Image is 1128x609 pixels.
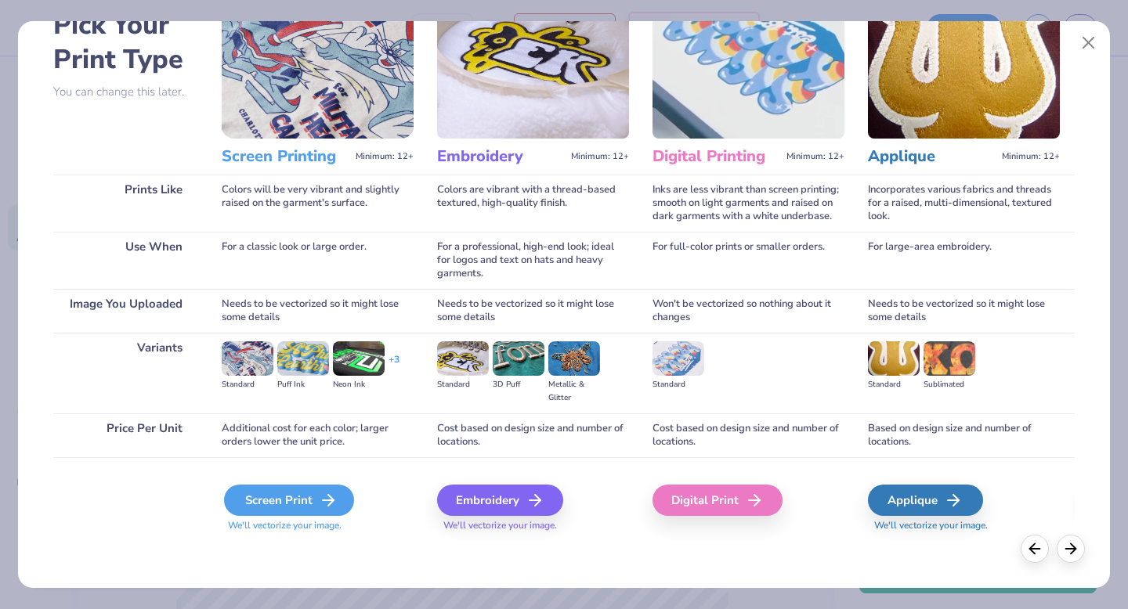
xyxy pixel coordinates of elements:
div: Metallic & Glitter [548,378,600,405]
div: For large-area embroidery. [868,232,1060,289]
div: Incorporates various fabrics and threads for a raised, multi-dimensional, textured look. [868,175,1060,232]
div: Sublimated [924,378,975,391]
img: Metallic & Glitter [548,341,600,376]
div: Needs to be vectorized so it might lose some details [868,289,1060,333]
h3: Digital Printing [653,146,780,167]
img: Standard [868,341,920,376]
div: For a professional, high-end look; ideal for logos and text on hats and heavy garments. [437,232,629,289]
div: Colors are vibrant with a thread-based textured, high-quality finish. [437,175,629,232]
span: Minimum: 12+ [356,151,414,162]
div: + 3 [389,353,399,380]
div: Needs to be vectorized so it might lose some details [437,289,629,333]
h2: Pick Your Print Type [53,8,198,77]
div: For a classic look or large order. [222,232,414,289]
span: We'll vectorize your image. [868,519,1060,532]
img: Neon Ink [333,341,385,376]
h3: Screen Printing [222,146,349,167]
div: Embroidery [437,485,563,516]
div: Standard [222,378,273,391]
div: Prints Like [53,175,198,232]
div: Needs to be vectorized so it might lose some details [222,289,414,333]
div: Screen Print [224,485,354,516]
div: Additional cost for each color; larger orders lower the unit price. [222,413,414,457]
div: Cost based on design size and number of locations. [653,413,844,457]
img: Sublimated [924,341,975,376]
img: Puff Ink [277,341,329,376]
span: We'll vectorize your image. [222,519,414,532]
div: Inks are less vibrant than screen printing; smooth on light garments and raised on dark garments ... [653,175,844,232]
p: You can change this later. [53,85,198,99]
div: Neon Ink [333,378,385,391]
img: Standard [437,341,489,376]
div: Variants [53,333,198,413]
div: Standard [653,378,704,391]
h3: Applique [868,146,996,167]
div: Cost based on design size and number of locations. [437,413,629,457]
h3: Embroidery [437,146,565,167]
div: Applique [868,485,983,516]
div: Use When [53,232,198,289]
div: Image You Uploaded [53,289,198,333]
div: Standard [437,378,489,391]
div: Based on design size and number of locations. [868,413,1060,457]
img: Standard [222,341,273,376]
div: Standard [868,378,920,391]
img: Standard [653,341,704,376]
span: Minimum: 12+ [571,151,629,162]
span: Minimum: 12+ [1002,151,1060,162]
div: Digital Print [653,485,783,516]
div: Price Per Unit [53,413,198,457]
button: Close [1074,28,1104,58]
span: Minimum: 12+ [786,151,844,162]
div: Won't be vectorized so nothing about it changes [653,289,844,333]
img: 3D Puff [493,341,544,376]
div: For full-color prints or smaller orders. [653,232,844,289]
span: We'll vectorize your image. [437,519,629,532]
div: Colors will be very vibrant and slightly raised on the garment's surface. [222,175,414,232]
div: 3D Puff [493,378,544,391]
div: Puff Ink [277,378,329,391]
